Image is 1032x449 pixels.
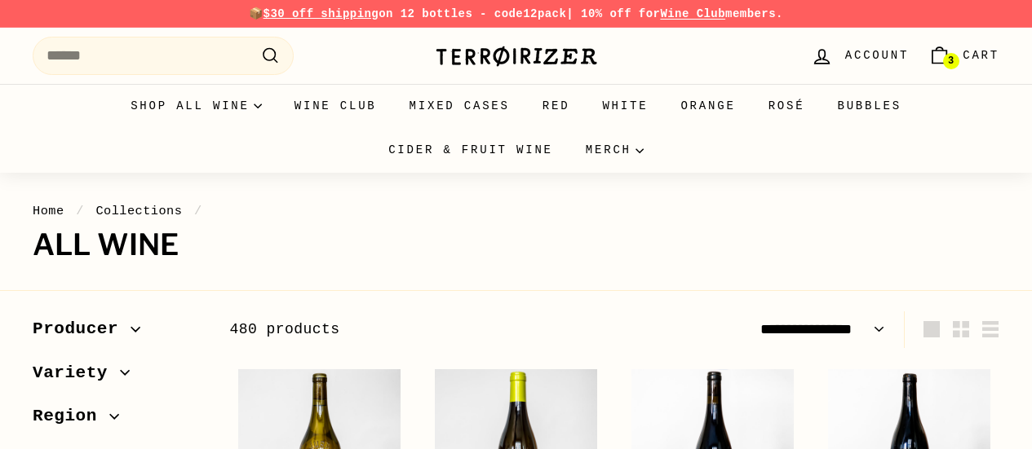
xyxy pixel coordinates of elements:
[752,84,822,128] a: Rosé
[963,46,999,64] span: Cart
[33,311,203,355] button: Producer
[845,46,909,64] span: Account
[372,128,569,172] a: Cider & Fruit Wine
[948,55,954,67] span: 3
[33,5,999,23] p: 📦 on 12 bottles - code | 10% off for members.
[33,359,120,387] span: Variety
[95,204,182,218] a: Collections
[660,7,725,20] a: Wine Club
[664,84,751,128] a: Orange
[523,7,566,20] strong: 12pack
[114,84,278,128] summary: Shop all wine
[33,403,109,430] span: Region
[526,84,587,128] a: Red
[821,84,917,128] a: Bubbles
[393,84,526,128] a: Mixed Cases
[919,32,1009,80] a: Cart
[33,398,203,442] button: Region
[278,84,393,128] a: Wine Club
[801,32,919,80] a: Account
[72,204,88,218] span: /
[33,229,999,262] h1: All wine
[569,128,660,172] summary: Merch
[33,315,131,343] span: Producer
[190,204,206,218] span: /
[586,84,664,128] a: White
[33,355,203,399] button: Variety
[33,201,999,221] nav: breadcrumbs
[229,318,614,341] div: 480 products
[264,7,379,20] span: $30 off shipping
[33,204,64,218] a: Home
